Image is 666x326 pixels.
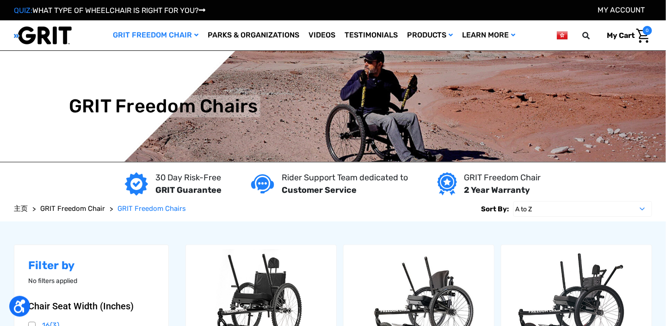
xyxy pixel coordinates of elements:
[607,31,635,40] span: My Cart
[14,26,72,45] img: GRIT All-Terrain Wheelchair and Mobility Equipment
[586,26,600,45] input: Search
[458,20,520,50] a: Learn More
[464,185,530,195] strong: 2 Year Warranty
[203,20,304,50] a: Parks & Organizations
[14,6,205,15] a: QUIZ:WHAT TYPE OF WHEELCHAIR IS RIGHT FOR YOU?
[304,20,340,50] a: Videos
[643,26,652,35] span: 0
[117,204,186,213] span: GRIT Freedom Chairs
[40,203,105,214] a: GRIT Freedom Chair
[28,276,154,286] p: No filters applied
[481,201,509,217] label: Sort By:
[14,203,28,214] a: 主页
[40,204,105,213] span: GRIT Freedom Chair
[282,185,357,195] strong: Customer Service
[438,172,456,196] img: Year warranty
[14,204,28,213] span: 主页
[402,20,458,50] a: Products
[598,6,645,14] a: Account
[155,172,222,184] p: 30 Day Risk-Free
[69,95,258,117] h1: GRIT Freedom Chairs
[282,172,408,184] p: Rider Support Team dedicated to
[28,259,154,272] h2: Filter by
[28,301,154,312] button: Chair Seat Width (Inches)
[28,301,134,312] span: Chair Seat Width (Inches)
[125,172,148,196] img: GRIT Guarantee
[464,172,541,184] p: GRIT Freedom Chair
[14,6,32,15] span: QUIZ:
[340,20,402,50] a: Testimonials
[600,26,652,45] a: Cart with 0 items
[117,203,186,214] a: GRIT Freedom Chairs
[155,185,222,195] strong: GRIT Guarantee
[636,29,650,43] img: Cart
[557,30,568,41] img: hk.png
[251,174,274,193] img: Customer service
[108,20,203,50] a: GRIT Freedom Chair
